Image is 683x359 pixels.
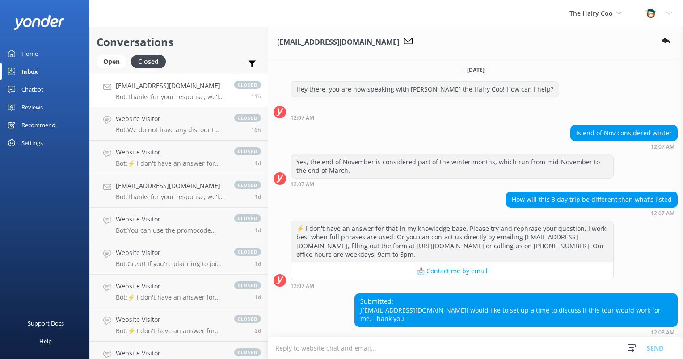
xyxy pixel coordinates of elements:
[116,159,225,167] p: Bot: ⚡ I don't have an answer for that in my knowledge base. Please try and rephrase your questio...
[116,214,225,224] h4: Website Visitor
[234,114,261,122] span: closed
[116,126,225,134] p: Bot: We do not have any discount codes for our multi-day tours. However, you can use the promocod...
[651,330,675,335] strong: 12:08 AM
[116,114,225,124] h4: Website Visitor
[116,293,225,301] p: Bot: ⚡ I don't have an answer for that in my knowledge base. Please try and rephrase your questio...
[90,308,268,342] a: Website VisitorBot:⚡ I don't have an answer for that in my knowledge base. Please try and rephras...
[116,315,225,325] h4: Website Visitor
[97,55,126,68] div: Open
[291,154,613,178] div: Yes, the end of November is considered part of the winter months, which run from mid-November to ...
[251,92,261,100] span: Sep 04 2025 12:08am (UTC +01:00) Europe/Dublin
[234,248,261,256] span: closed
[234,348,261,356] span: closed
[355,294,677,326] div: Submitted: J I would like to set up a time to discuss if this tour would work for me. Thank you!
[291,283,614,289] div: Sep 04 2025 12:07am (UTC +01:00) Europe/Dublin
[90,174,268,208] a: [EMAIL_ADDRESS][DOMAIN_NAME]Bot:Thanks for your response, we'll get back to you as soon as we can...
[90,241,268,275] a: Website VisitorBot:Great! If you're planning to join one of our tours, you can check our tour sch...
[291,284,314,289] strong: 12:07 AM
[13,15,65,30] img: yonder-white-logo.png
[116,226,225,234] p: Bot: You can use the promocode HAMISH for a discount on any 1-day tour.
[28,314,64,332] div: Support Docs
[90,74,268,107] a: [EMAIL_ADDRESS][DOMAIN_NAME]Bot:Thanks for your response, we'll get back to you as soon as we can...
[21,116,55,134] div: Recommend
[90,208,268,241] a: Website VisitorBot:You can use the promocode HAMISH for a discount on any 1-day tour.closed1d
[234,147,261,155] span: closed
[97,56,131,66] a: Open
[644,7,658,20] img: 457-1738239164.png
[116,81,225,91] h4: [EMAIL_ADDRESS][DOMAIN_NAME]
[131,56,170,66] a: Closed
[291,181,614,187] div: Sep 04 2025 12:07am (UTC +01:00) Europe/Dublin
[255,159,261,167] span: Sep 03 2025 08:13am (UTC +01:00) Europe/Dublin
[90,107,268,141] a: Website VisitorBot:We do not have any discount codes for our multi-day tours. However, you can us...
[116,248,225,258] h4: Website Visitor
[234,214,261,222] span: closed
[116,93,225,101] p: Bot: Thanks for your response, we'll get back to you as soon as we can during opening hours.
[255,327,261,334] span: Sep 01 2025 08:56pm (UTC +01:00) Europe/Dublin
[291,221,613,262] div: ⚡ I don't have an answer for that in my knowledge base. Please try and rephrase your question, I ...
[90,141,268,174] a: Website VisitorBot:⚡ I don't have an answer for that in my knowledge base. Please try and rephras...
[255,226,261,234] span: Sep 02 2025 10:23pm (UTC +01:00) Europe/Dublin
[291,114,559,121] div: Sep 04 2025 12:07am (UTC +01:00) Europe/Dublin
[234,181,261,189] span: closed
[251,126,261,134] span: Sep 03 2025 06:27pm (UTC +01:00) Europe/Dublin
[462,66,490,74] span: [DATE]
[570,143,678,150] div: Sep 04 2025 12:07am (UTC +01:00) Europe/Dublin
[90,275,268,308] a: Website VisitorBot:⚡ I don't have an answer for that in my knowledge base. Please try and rephras...
[116,348,225,358] h4: Website Visitor
[21,45,38,63] div: Home
[569,9,613,17] span: The Hairy Coo
[506,210,678,216] div: Sep 04 2025 12:07am (UTC +01:00) Europe/Dublin
[21,134,43,152] div: Settings
[255,193,261,200] span: Sep 02 2025 11:18pm (UTC +01:00) Europe/Dublin
[277,37,399,48] h3: [EMAIL_ADDRESS][DOMAIN_NAME]
[651,211,675,216] strong: 12:07 AM
[255,293,261,301] span: Sep 02 2025 12:03pm (UTC +01:00) Europe/Dublin
[571,125,677,141] div: Is end of Nov considered winter
[21,80,43,98] div: Chatbot
[116,147,225,157] h4: Website Visitor
[234,315,261,323] span: closed
[131,55,166,68] div: Closed
[291,115,314,121] strong: 12:07 AM
[116,327,225,335] p: Bot: ⚡ I don't have an answer for that in my knowledge base. Please try and rephrase your questio...
[97,33,261,50] h2: Conversations
[116,281,225,291] h4: Website Visitor
[651,144,675,150] strong: 12:07 AM
[116,260,225,268] p: Bot: Great! If you're planning to join one of our tours, you can check our tour schedule at [URL]...
[291,82,559,97] div: Hey there, you are now speaking with [PERSON_NAME] the Hairy Coo! How can I help?
[116,181,225,191] h4: [EMAIL_ADDRESS][DOMAIN_NAME]
[21,63,38,80] div: Inbox
[362,306,467,314] a: [EMAIL_ADDRESS][DOMAIN_NAME]
[21,98,43,116] div: Reviews
[506,192,677,207] div: How will this 3 day trip be different than what’s listed
[291,262,613,280] button: 📩 Contact me by email
[354,329,678,335] div: Sep 04 2025 12:08am (UTC +01:00) Europe/Dublin
[234,281,261,289] span: closed
[234,81,261,89] span: closed
[255,260,261,267] span: Sep 02 2025 05:30pm (UTC +01:00) Europe/Dublin
[116,193,225,201] p: Bot: Thanks for your response, we'll get back to you as soon as we can during opening hours.
[291,182,314,187] strong: 12:07 AM
[39,332,52,350] div: Help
